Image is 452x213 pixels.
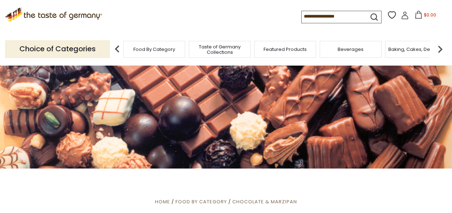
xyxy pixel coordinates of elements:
a: Food By Category [175,198,227,205]
a: Featured Products [264,47,307,52]
a: Home [155,198,170,205]
a: Chocolate & Marzipan [232,198,297,205]
a: Food By Category [133,47,175,52]
a: Taste of Germany Collections [191,44,248,55]
a: Beverages [338,47,364,52]
img: previous arrow [110,42,124,56]
button: $0.00 [410,11,441,22]
p: Choice of Categories [5,40,110,58]
img: next arrow [433,42,447,56]
a: Baking, Cakes, Desserts [388,47,444,52]
span: $0.00 [424,12,436,18]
